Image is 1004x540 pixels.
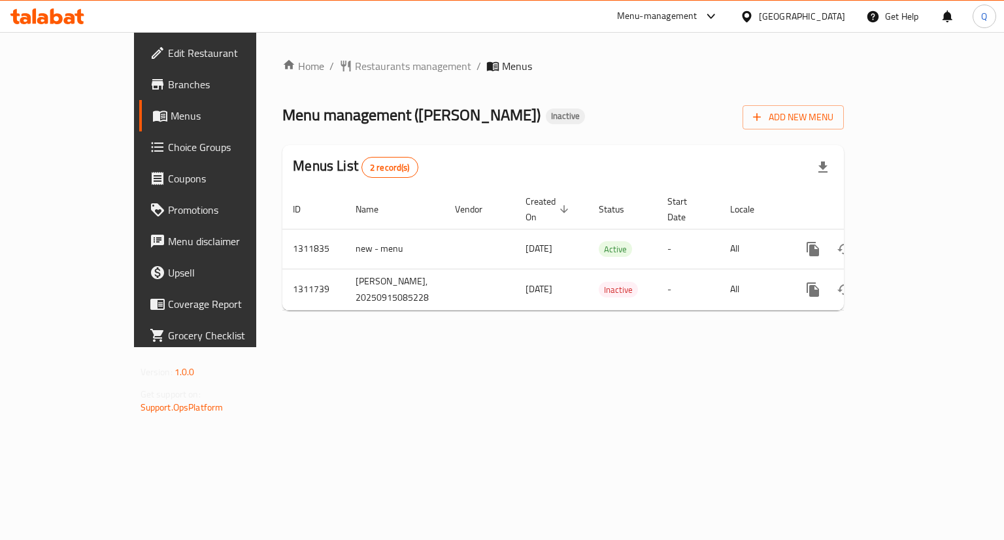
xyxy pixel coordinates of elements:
[139,100,302,131] a: Menus
[829,233,860,265] button: Change Status
[807,152,839,183] div: Export file
[526,240,552,257] span: [DATE]
[753,109,833,126] span: Add New Menu
[730,201,771,217] span: Locale
[139,226,302,257] a: Menu disclaimer
[282,100,541,129] span: Menu management ( [PERSON_NAME] )
[171,108,292,124] span: Menus
[599,242,632,257] span: Active
[502,58,532,74] span: Menus
[168,265,292,280] span: Upsell
[345,269,444,310] td: [PERSON_NAME], 20250915085228
[329,58,334,74] li: /
[667,194,704,225] span: Start Date
[759,9,845,24] div: [GEOGRAPHIC_DATA]
[526,280,552,297] span: [DATE]
[356,201,395,217] span: Name
[141,363,173,380] span: Version:
[139,163,302,194] a: Coupons
[168,202,292,218] span: Promotions
[743,105,844,129] button: Add New Menu
[139,69,302,100] a: Branches
[657,229,720,269] td: -
[599,241,632,257] div: Active
[168,328,292,343] span: Grocery Checklist
[282,269,345,310] td: 1311739
[139,288,302,320] a: Coverage Report
[657,269,720,310] td: -
[168,296,292,312] span: Coverage Report
[797,233,829,265] button: more
[141,386,201,403] span: Get support on:
[139,320,302,351] a: Grocery Checklist
[345,229,444,269] td: new - menu
[355,58,471,74] span: Restaurants management
[599,201,641,217] span: Status
[282,58,844,74] nav: breadcrumb
[797,274,829,305] button: more
[362,161,418,174] span: 2 record(s)
[293,156,418,178] h2: Menus List
[139,131,302,163] a: Choice Groups
[175,363,195,380] span: 1.0.0
[282,58,324,74] a: Home
[526,194,573,225] span: Created On
[720,229,787,269] td: All
[141,399,224,416] a: Support.OpsPlatform
[981,9,987,24] span: Q
[139,194,302,226] a: Promotions
[546,110,585,122] span: Inactive
[339,58,471,74] a: Restaurants management
[546,109,585,124] div: Inactive
[282,190,933,311] table: enhanced table
[787,190,933,229] th: Actions
[599,282,638,297] span: Inactive
[139,37,302,69] a: Edit Restaurant
[720,269,787,310] td: All
[139,257,302,288] a: Upsell
[168,45,292,61] span: Edit Restaurant
[829,274,860,305] button: Change Status
[361,157,418,178] div: Total records count
[477,58,481,74] li: /
[293,201,318,217] span: ID
[168,139,292,155] span: Choice Groups
[168,76,292,92] span: Branches
[617,8,697,24] div: Menu-management
[168,233,292,249] span: Menu disclaimer
[168,171,292,186] span: Coupons
[455,201,499,217] span: Vendor
[282,229,345,269] td: 1311835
